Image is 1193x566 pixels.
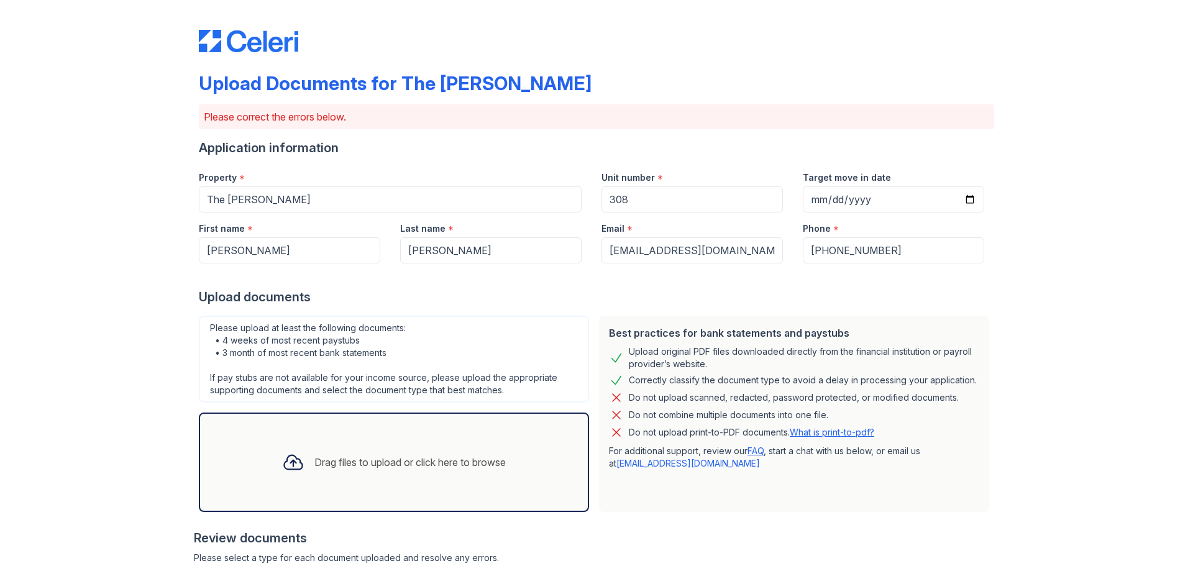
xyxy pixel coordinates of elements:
[747,445,764,456] a: FAQ
[629,345,979,370] div: Upload original PDF files downloaded directly from the financial institution or payroll provider’...
[629,408,828,422] div: Do not combine multiple documents into one file.
[199,316,589,403] div: Please upload at least the following documents: • 4 weeks of most recent paystubs • 3 month of mo...
[199,222,245,235] label: First name
[199,288,994,306] div: Upload documents
[601,171,655,184] label: Unit number
[314,455,506,470] div: Drag files to upload or click here to browse
[616,458,760,468] a: [EMAIL_ADDRESS][DOMAIN_NAME]
[199,30,298,52] img: CE_Logo_Blue-a8612792a0a2168367f1c8372b55b34899dd931a85d93a1a3d3e32e68fde9ad4.png
[803,171,891,184] label: Target move in date
[199,72,592,94] div: Upload Documents for The [PERSON_NAME]
[204,109,989,124] p: Please correct the errors below.
[199,171,237,184] label: Property
[601,222,624,235] label: Email
[629,390,959,405] div: Do not upload scanned, redacted, password protected, or modified documents.
[803,222,831,235] label: Phone
[629,426,874,439] p: Do not upload print-to-PDF documents.
[629,373,977,388] div: Correctly classify the document type to avoid a delay in processing your application.
[790,427,874,437] a: What is print-to-pdf?
[609,445,979,470] p: For additional support, review our , start a chat with us below, or email us at
[194,552,994,564] div: Please select a type for each document uploaded and resolve any errors.
[609,326,979,340] div: Best practices for bank statements and paystubs
[194,529,994,547] div: Review documents
[400,222,446,235] label: Last name
[199,139,994,157] div: Application information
